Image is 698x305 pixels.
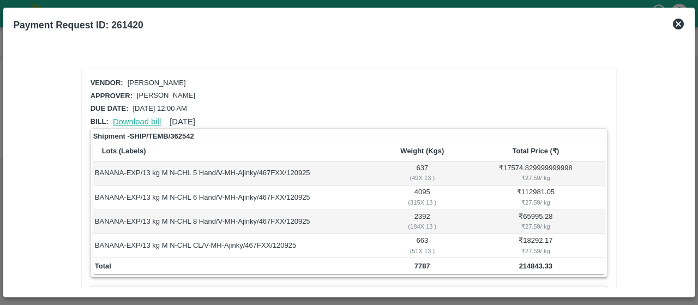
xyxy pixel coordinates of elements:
b: Lots (Labels) [102,147,146,155]
div: ( 184 X 13 ) [380,222,465,231]
td: ₹ 17574.829999999998 [466,162,605,186]
span: Approver: [91,92,133,100]
a: Download bill [113,117,161,126]
td: BANANA-EXP/13 kg M N-CHL 6 Hand/V-MH-Ajinky/467FXX/120925 [93,186,378,210]
span: [DATE] [170,117,195,126]
td: BANANA-EXP/13 kg M N-CHL CL/V-MH-Ajinky/467FXX/120925 [93,234,378,258]
div: ₹ 27.59 / kg [468,173,604,183]
b: 214843.33 [519,262,552,270]
td: BANANA-EXP/13 kg M N-CHL 8 Hand/V-MH-Ajinky/467FXX/120925 [93,210,378,234]
td: 663 [378,234,466,258]
div: ₹ 27.59 / kg [468,198,604,207]
div: ( 315 X 13 ) [380,198,465,207]
div: ( 49 X 13 ) [380,173,465,183]
p: [PERSON_NAME] [128,78,186,88]
strong: Shipment - SHIP/TEMB/362542 [93,131,194,142]
b: Payment Request ID: 261420 [13,20,143,31]
td: ₹ 18292.17 [466,234,605,258]
p: [DATE] 12:00 AM [133,104,186,114]
td: ₹ 112981.05 [466,186,605,210]
div: ( 51 X 13 ) [380,246,465,256]
td: BANANA-EXP/13 kg M N-CHL 5 Hand/V-MH-Ajinky/467FXX/120925 [93,162,378,186]
td: 637 [378,162,466,186]
b: Total Price (₹) [512,147,559,155]
b: Weight (Kgs) [400,147,444,155]
span: Due date: [91,104,129,112]
div: ₹ 27.59 / kg [468,222,604,231]
span: Vendor: [91,79,123,87]
b: Total [95,262,111,270]
td: 4095 [378,186,466,210]
td: ₹ 65995.28 [466,210,605,234]
td: 2392 [378,210,466,234]
p: [PERSON_NAME] [137,91,195,101]
b: 7787 [414,262,430,270]
span: Bill: [91,117,109,125]
div: ₹ 27.59 / kg [468,246,604,256]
